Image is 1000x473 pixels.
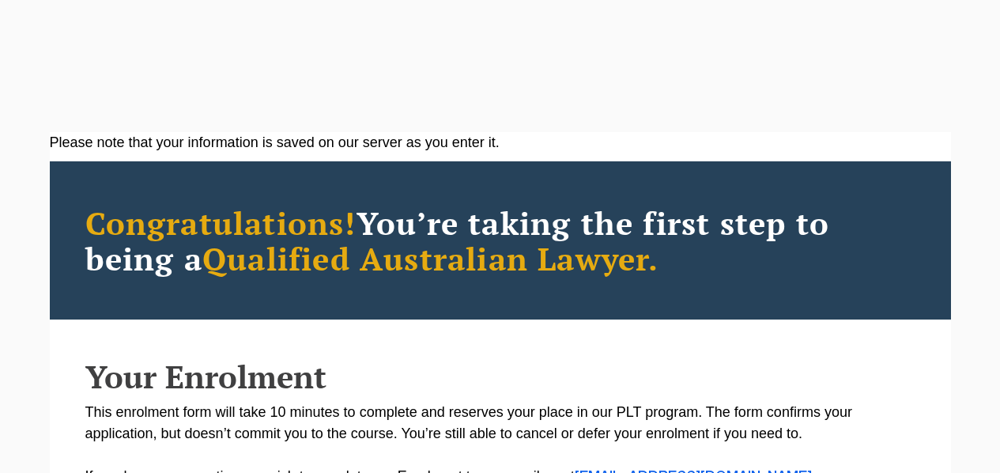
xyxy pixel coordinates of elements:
h2: You’re taking the first step to being a [85,205,915,276]
span: Congratulations! [85,202,357,244]
h2: Your Enrolment [85,359,915,394]
div: Please note that your information is saved on our server as you enter it. [50,132,951,153]
span: Qualified Australian Lawyer. [202,237,659,279]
